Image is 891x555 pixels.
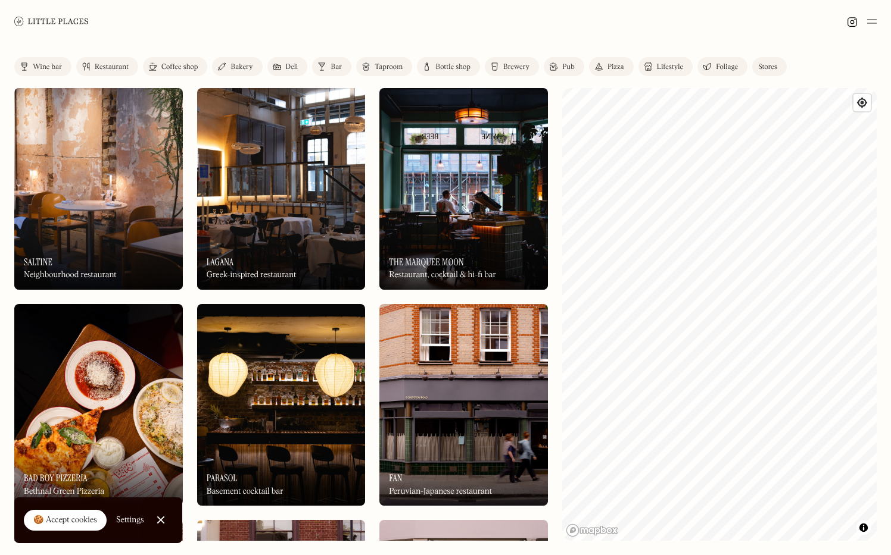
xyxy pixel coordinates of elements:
div: Bakery [230,64,253,71]
div: Neighbourhood restaurant [24,270,117,280]
a: FanFanFanPeruvian-Japanese restaurant [379,304,548,506]
a: Taproom [356,57,412,76]
a: Brewery [485,57,539,76]
div: 🍪 Accept cookies [33,515,97,526]
a: Pizza [589,57,634,76]
a: Stores [752,57,787,76]
div: Coffee shop [161,64,198,71]
div: Restaurant, cocktail & hi-fi bar [389,270,496,280]
h3: Lagana [207,256,234,268]
h3: The Marquee Moon [389,256,463,268]
a: Bottle shop [417,57,480,76]
a: The Marquee MoonThe Marquee MoonThe Marquee MoonRestaurant, cocktail & hi-fi bar [379,88,548,290]
a: 🍪 Accept cookies [24,510,107,531]
button: Find my location [853,94,871,111]
a: Pub [544,57,584,76]
h3: Bad Boy Pizzeria [24,472,88,484]
div: Lifestyle [657,64,683,71]
h3: Fan [389,472,402,484]
h3: Parasol [207,472,238,484]
a: Deli [267,57,308,76]
a: ParasolParasolParasolBasement cocktail bar [197,304,366,506]
img: Lagana [197,88,366,290]
img: Bad Boy Pizzeria [14,304,183,506]
a: Bakery [212,57,262,76]
div: Greek-inspired restaurant [207,270,297,280]
div: Foliage [716,64,738,71]
div: Bottle shop [435,64,471,71]
div: Basement cocktail bar [207,487,283,497]
div: Stores [758,64,777,71]
img: The Marquee Moon [379,88,548,290]
a: Bar [312,57,351,76]
div: Pizza [607,64,624,71]
a: Foliage [697,57,747,76]
a: Wine bar [14,57,71,76]
div: Deli [286,64,298,71]
div: Settings [116,516,144,524]
button: Toggle attribution [856,520,871,535]
a: Bad Boy PizzeriaBad Boy PizzeriaBad Boy PizzeriaBethnal Green Pizzeria [14,304,183,506]
img: Parasol [197,304,366,506]
h3: Saltine [24,256,52,268]
canvas: Map [562,88,877,541]
div: Restaurant [95,64,129,71]
div: Close Cookie Popup [160,520,161,520]
div: Wine bar [33,64,62,71]
span: Toggle attribution [860,521,867,534]
div: Pub [562,64,575,71]
a: Settings [116,507,144,534]
a: SaltineSaltineSaltineNeighbourhood restaurant [14,88,183,290]
a: Mapbox homepage [566,523,618,537]
img: Fan [379,304,548,506]
a: LaganaLaganaLaganaGreek-inspired restaurant [197,88,366,290]
div: Bethnal Green Pizzeria [24,487,104,497]
a: Coffee shop [143,57,207,76]
div: Brewery [503,64,529,71]
div: Bar [331,64,342,71]
a: Restaurant [76,57,138,76]
img: Saltine [14,88,183,290]
div: Taproom [375,64,403,71]
a: Lifestyle [638,57,693,76]
div: Peruvian-Japanese restaurant [389,487,492,497]
a: Close Cookie Popup [149,508,173,532]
